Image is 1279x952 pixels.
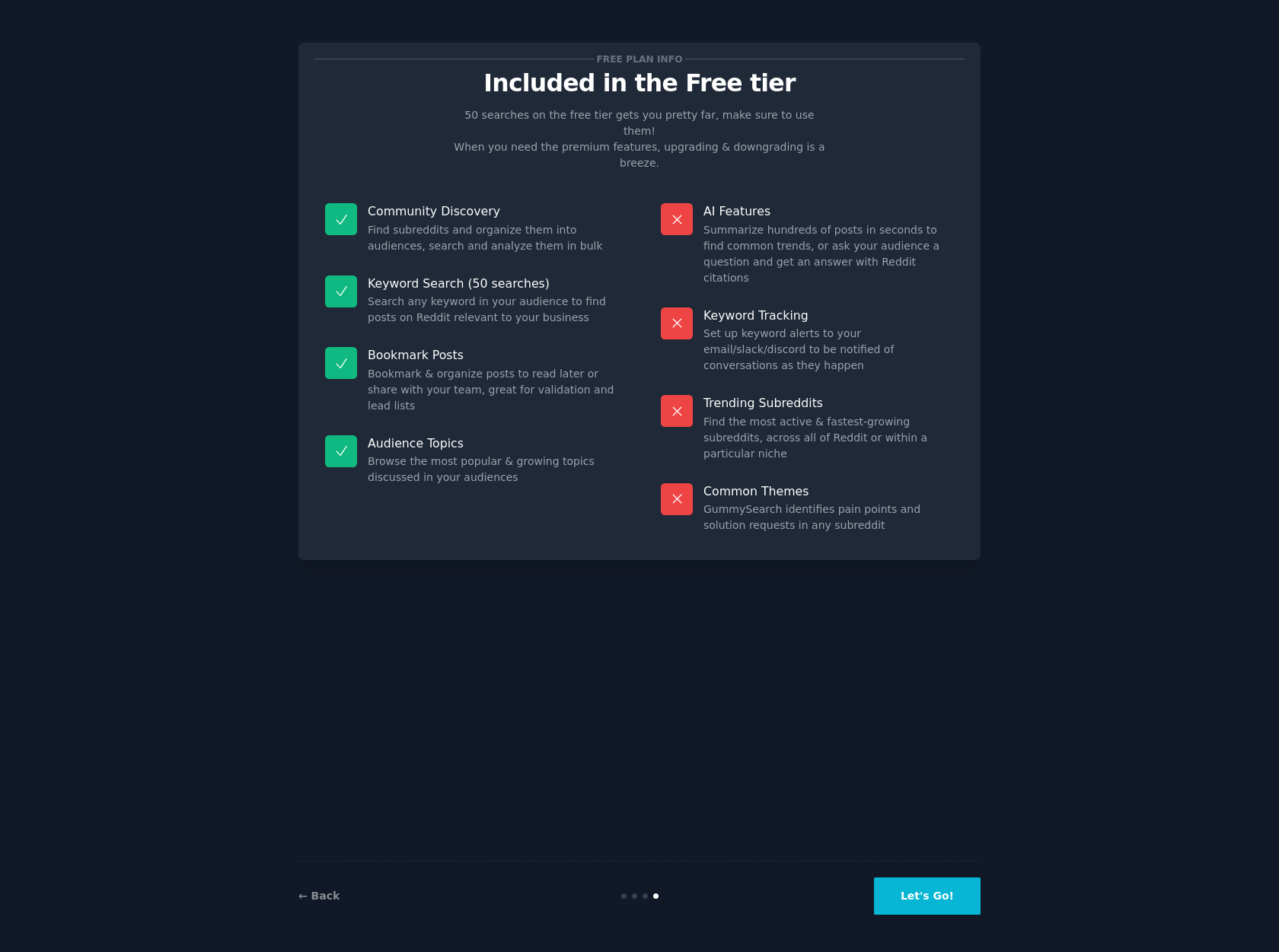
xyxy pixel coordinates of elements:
[703,414,954,462] dd: Find the most active & fastest-growing subreddits, across all of Reddit or within a particular niche
[298,890,340,902] a: ← Back
[594,51,685,67] span: Free plan info
[703,307,954,323] p: Keyword Tracking
[703,501,954,533] dd: GummySearch identifies pain points and solution requests in any subreddit
[874,877,981,915] button: Let's Go!
[368,366,618,414] dd: Bookmark & organize posts to read later or share with your team, great for validation and lead lists
[703,326,954,374] dd: Set up keyword alerts to your email/slack/discord to be notified of conversations as they happen
[368,203,618,219] p: Community Discovery
[703,395,954,411] p: Trending Subreddits
[368,294,618,326] dd: Search any keyword in your audience to find posts on Reddit relevant to your business
[703,203,954,219] p: AI Features
[448,107,831,171] p: 50 searches on the free tier gets you pretty far, make sure to use them! When you need the premiu...
[368,275,618,291] p: Keyword Search (50 searches)
[703,483,954,499] p: Common Themes
[368,347,618,363] p: Bookmark Posts
[368,435,618,451] p: Audience Topics
[314,70,965,97] p: Included in the Free tier
[703,222,954,286] dd: Summarize hundreds of posts in seconds to find common trends, or ask your audience a question and...
[368,454,618,486] dd: Browse the most popular & growing topics discussed in your audiences
[368,222,618,254] dd: Find subreddits and organize them into audiences, search and analyze them in bulk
